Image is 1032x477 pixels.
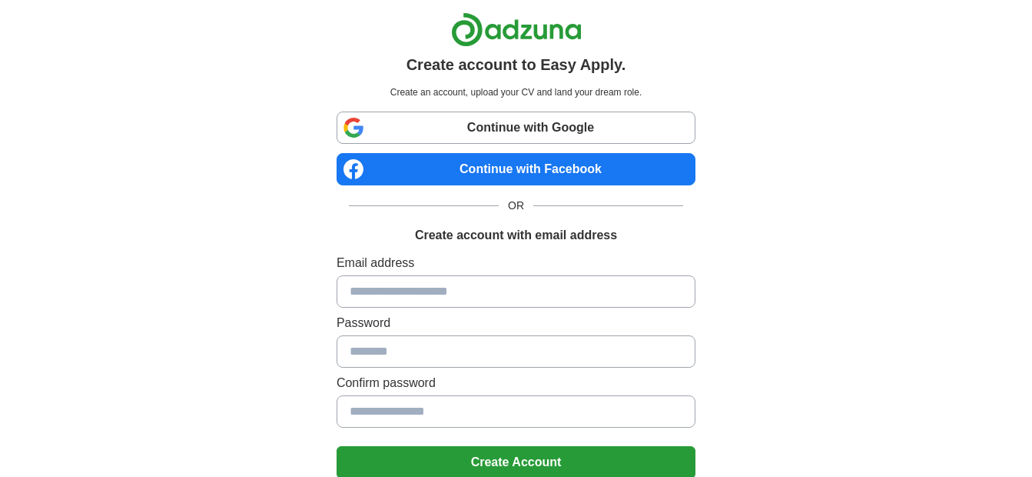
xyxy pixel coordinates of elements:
label: Confirm password [337,374,695,392]
p: Create an account, upload your CV and land your dream role. [340,85,692,99]
span: OR [499,198,533,214]
img: Adzuna logo [451,12,582,47]
a: Continue with Google [337,112,695,144]
h1: Create account with email address [415,226,617,245]
label: Email address [337,254,695,272]
a: Continue with Facebook [337,153,695,185]
h1: Create account to Easy Apply. [406,53,626,76]
label: Password [337,314,695,332]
